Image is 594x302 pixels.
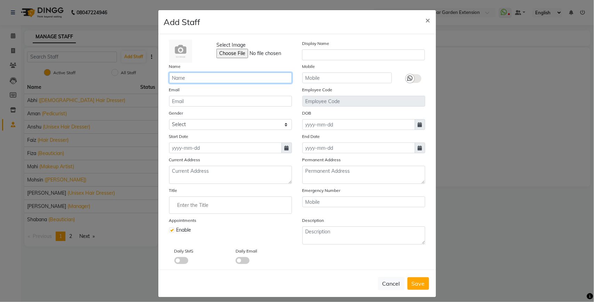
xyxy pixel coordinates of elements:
input: yyyy-mm-dd [302,119,415,130]
label: Mobile [302,63,315,70]
h4: Add Staff [164,16,200,28]
label: Daily SMS [174,248,193,254]
label: Daily Email [236,248,257,254]
label: Gender [169,110,183,116]
label: Appointments [169,217,197,224]
label: Name [169,63,181,70]
span: Save [412,280,425,287]
input: yyyy-mm-dd [169,142,282,153]
input: yyyy-mm-dd [302,142,415,153]
label: Employee Code [302,87,333,93]
label: Email [169,87,180,93]
img: Cinque Terre [169,40,192,63]
label: Description [302,217,324,224]
label: Display Name [302,40,329,47]
button: Close [420,10,436,30]
span: Select Image [216,41,246,49]
input: Employee Code [302,96,425,107]
label: Emergency Number [302,187,341,194]
input: Mobile [302,72,392,83]
input: Select Image [216,49,311,58]
label: Start Date [169,133,189,140]
label: End Date [302,133,320,140]
span: × [426,15,430,25]
input: Email [169,96,292,107]
label: Permanent Address [302,157,341,163]
button: Save [407,277,429,290]
label: Title [169,187,177,194]
input: Mobile [302,196,425,207]
label: DOB [302,110,311,116]
input: Name [169,72,292,83]
label: Current Address [169,157,200,163]
button: Cancel [378,277,405,290]
input: Enter the Title [172,198,289,212]
span: Enable [176,226,191,234]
